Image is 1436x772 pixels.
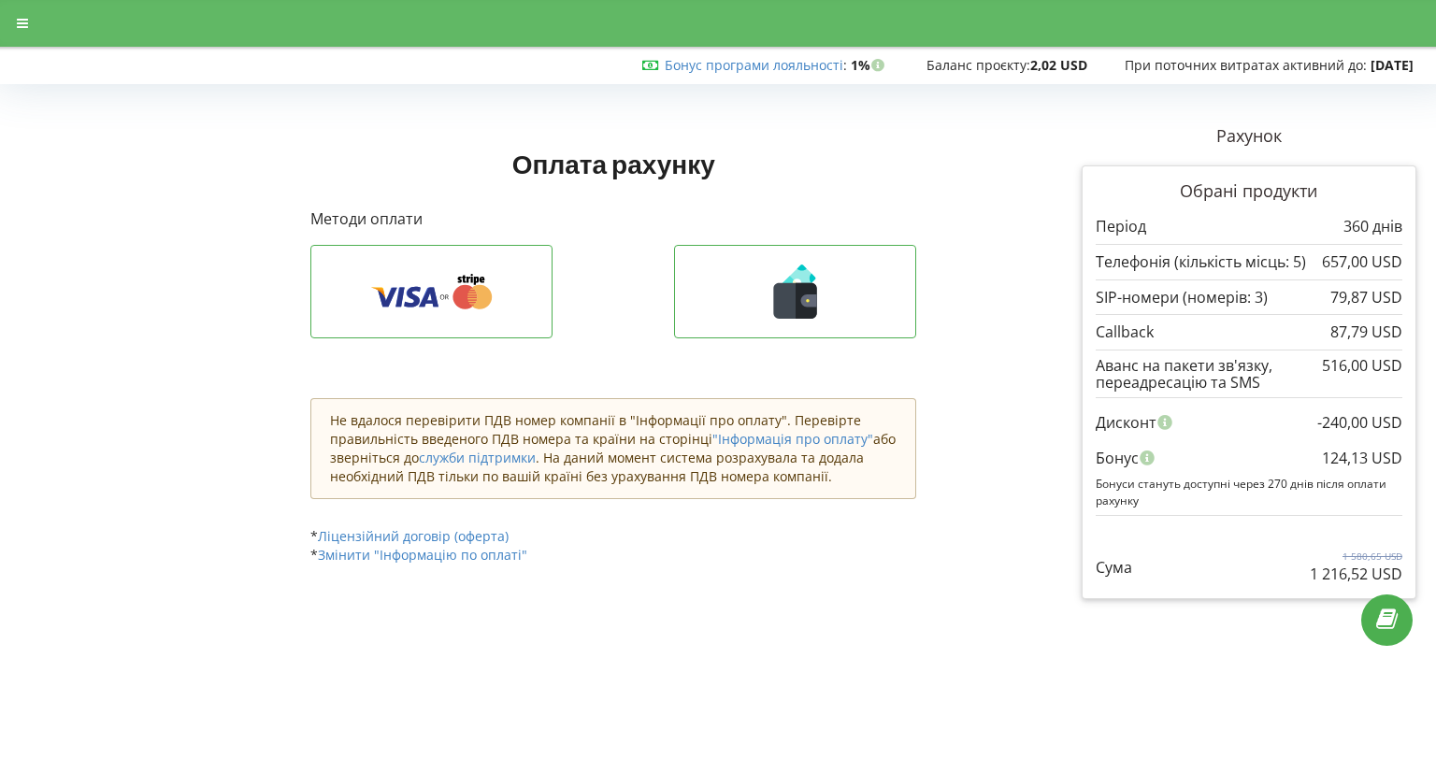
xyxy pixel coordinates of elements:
[1096,405,1402,440] div: Дисконт
[665,56,843,74] a: Бонус програми лояльності
[1096,216,1146,237] p: Період
[1082,124,1416,149] p: Рахунок
[1371,56,1414,74] strong: [DATE]
[1096,557,1132,579] p: Сума
[1125,56,1367,74] span: При поточних витратах активний до:
[1096,440,1402,476] div: Бонус
[1322,251,1402,273] p: 657,00 USD
[310,208,916,230] p: Методи оплати
[712,430,873,448] a: "Інформація про оплату"
[1322,357,1402,374] div: 516,00 USD
[1343,216,1402,237] p: 360 днів
[1096,251,1306,273] p: Телефонія (кількість місць: 5)
[1330,287,1402,308] p: 79,87 USD
[310,147,916,180] h1: Оплата рахунку
[1096,476,1402,508] p: Бонуси стануть доступні через 270 днів після оплати рахунку
[1096,287,1268,308] p: SIP-номери (номерів: 3)
[318,546,527,564] a: Змінити "Інформацію по оплаті"
[310,398,916,499] div: Не вдалося перевірити ПДВ номер компанії в "Інформації про оплату". Перевірте правильність введен...
[1330,322,1402,343] p: 87,79 USD
[1310,550,1402,563] p: 1 580,65 USD
[665,56,847,74] span: :
[419,449,536,466] a: служби підтримки
[1096,179,1402,204] p: Обрані продукти
[1096,357,1402,392] div: Аванс на пакети зв'язку, переадресацію та SMS
[1096,322,1154,343] p: Callback
[926,56,1030,74] span: Баланс проєкту:
[1030,56,1087,74] strong: 2,02 USD
[851,56,889,74] strong: 1%
[1310,564,1402,585] p: 1 216,52 USD
[1322,440,1402,476] div: 124,13 USD
[1317,405,1402,440] div: -240,00 USD
[318,527,509,545] a: Ліцензійний договір (оферта)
